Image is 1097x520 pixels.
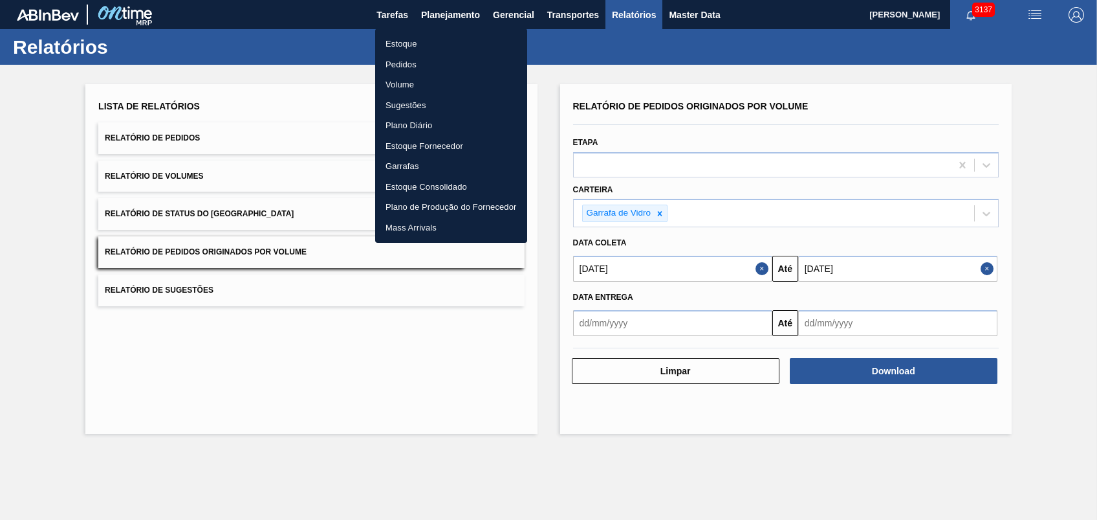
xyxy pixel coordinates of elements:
a: Mass Arrivals [375,218,527,238]
a: Garrafas [375,156,527,177]
a: Estoque Consolidado [375,177,527,198]
a: Pedidos [375,54,527,75]
a: Volume [375,74,527,95]
a: Sugestões [375,95,527,116]
a: Estoque Fornecedor [375,136,527,157]
a: Estoque [375,34,527,54]
a: Plano de Produção do Fornecedor [375,197,527,218]
a: Plano Diário [375,115,527,136]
